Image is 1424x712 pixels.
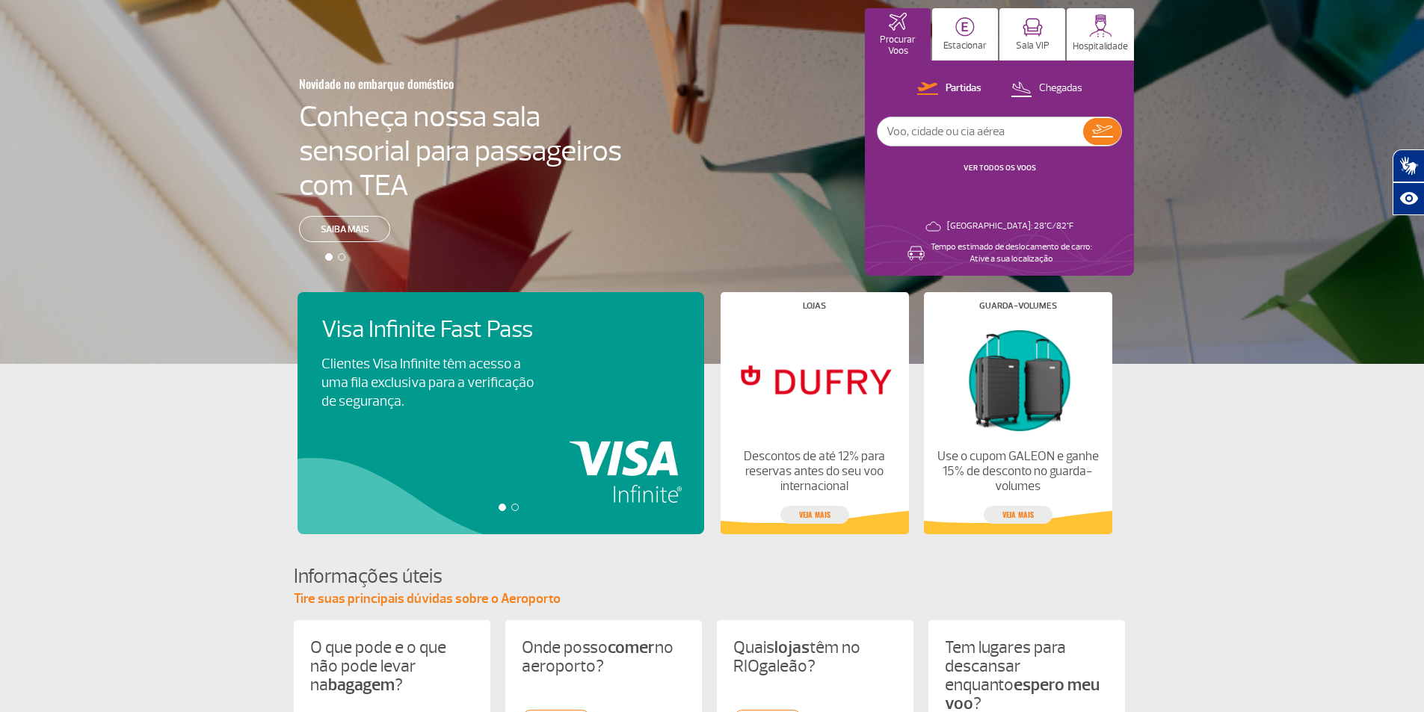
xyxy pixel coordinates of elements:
h4: Informações úteis [294,563,1131,590]
p: Procurar Voos [872,34,923,57]
button: Abrir tradutor de língua de sinais. [1393,149,1424,182]
a: Saiba mais [299,216,390,242]
h4: Guarda-volumes [979,302,1057,310]
strong: lojas [774,637,810,658]
button: Abrir recursos assistivos. [1393,182,1424,215]
p: Tire suas principais dúvidas sobre o Aeroporto [294,590,1131,608]
img: Guarda-volumes [936,322,1099,437]
a: veja mais [780,506,849,524]
h4: Visa Infinite Fast Pass [321,316,559,344]
a: veja mais [984,506,1052,524]
p: Onde posso no aeroporto? [522,638,685,675]
img: Lojas [733,322,896,437]
h3: Novidade no embarque doméstico [299,68,549,99]
input: Voo, cidade ou cia aérea [878,117,1083,146]
button: Chegadas [1006,79,1087,99]
h4: Conheça nossa sala sensorial para passageiros com TEA [299,99,622,202]
button: Procurar Voos [865,8,931,61]
a: Visa Infinite Fast PassClientes Visa Infinite têm acesso a uma fila exclusiva para a verificação ... [321,316,680,411]
p: O que pode e o que não pode levar na ? [310,638,474,694]
img: hospitality.svg [1089,14,1112,37]
img: vipRoom.svg [1023,18,1043,37]
button: Sala VIP [999,8,1065,61]
p: [GEOGRAPHIC_DATA]: 28°C/82°F [947,220,1073,232]
button: Partidas [913,79,986,99]
button: Estacionar [932,8,998,61]
p: Partidas [946,81,981,96]
p: Clientes Visa Infinite têm acesso a uma fila exclusiva para a verificação de segurança. [321,355,534,411]
p: Chegadas [1039,81,1082,96]
a: VER TODOS OS VOOS [964,163,1036,173]
button: VER TODOS OS VOOS [959,162,1041,174]
h4: Lojas [803,302,826,310]
p: Estacionar [943,40,987,52]
strong: bagagem [328,674,395,696]
p: Quais têm no RIOgaleão? [733,638,897,675]
p: Hospitalidade [1073,41,1128,52]
img: carParkingHome.svg [955,17,975,37]
strong: comer [608,637,655,658]
div: Plugin de acessibilidade da Hand Talk. [1393,149,1424,215]
p: Sala VIP [1016,40,1049,52]
button: Hospitalidade [1067,8,1134,61]
p: Tempo estimado de deslocamento de carro: Ative a sua localização [931,241,1092,265]
p: Descontos de até 12% para reservas antes do seu voo internacional [733,449,896,494]
img: airplaneHomeActive.svg [889,13,907,31]
p: Use o cupom GALEON e ganhe 15% de desconto no guarda-volumes [936,449,1099,494]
